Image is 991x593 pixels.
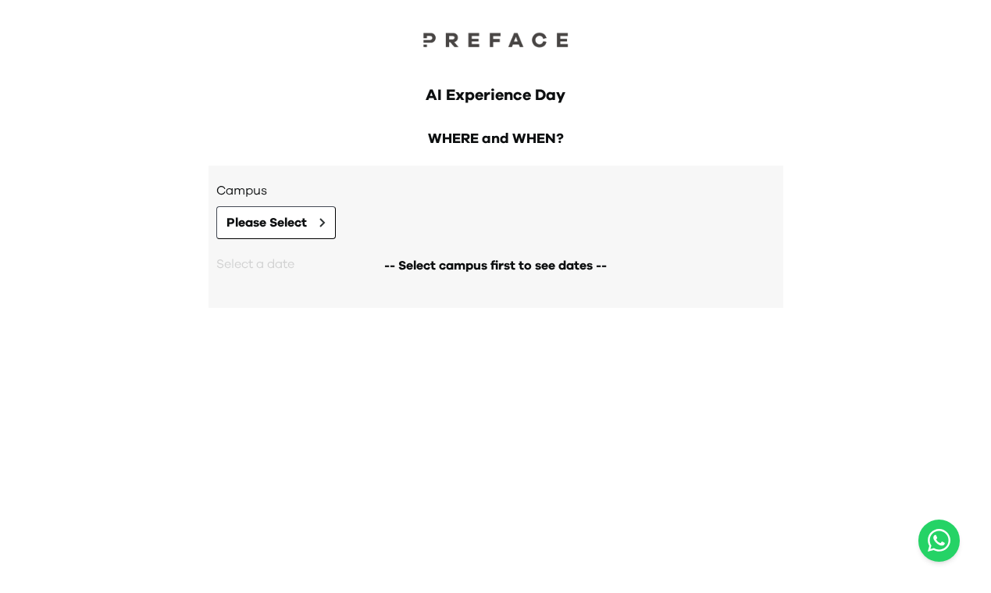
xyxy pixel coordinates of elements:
[209,128,783,150] h2: WHERE and WHEN?
[226,213,307,232] span: Please Select
[418,31,574,48] img: Preface Logo
[918,520,960,562] button: Open WhatsApp chat
[418,31,574,53] a: Preface Logo
[216,181,775,200] h3: Campus
[212,84,780,106] h1: AI Experience Day
[384,256,607,275] span: -- Select campus first to see dates --
[918,520,960,562] a: Chat with us on WhatsApp
[216,206,336,239] button: Please Select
